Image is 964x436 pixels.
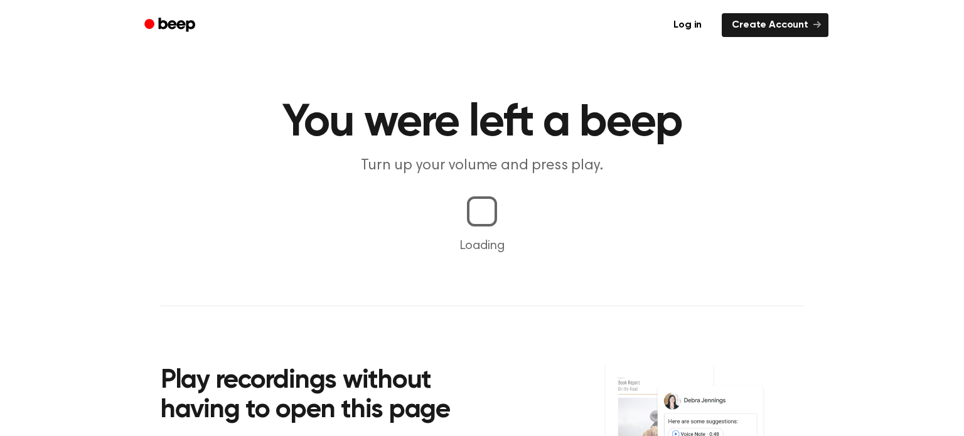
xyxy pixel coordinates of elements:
[161,366,499,426] h2: Play recordings without having to open this page
[661,11,714,40] a: Log in
[241,156,723,176] p: Turn up your volume and press play.
[161,100,803,146] h1: You were left a beep
[15,237,949,255] p: Loading
[722,13,828,37] a: Create Account
[136,13,206,38] a: Beep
